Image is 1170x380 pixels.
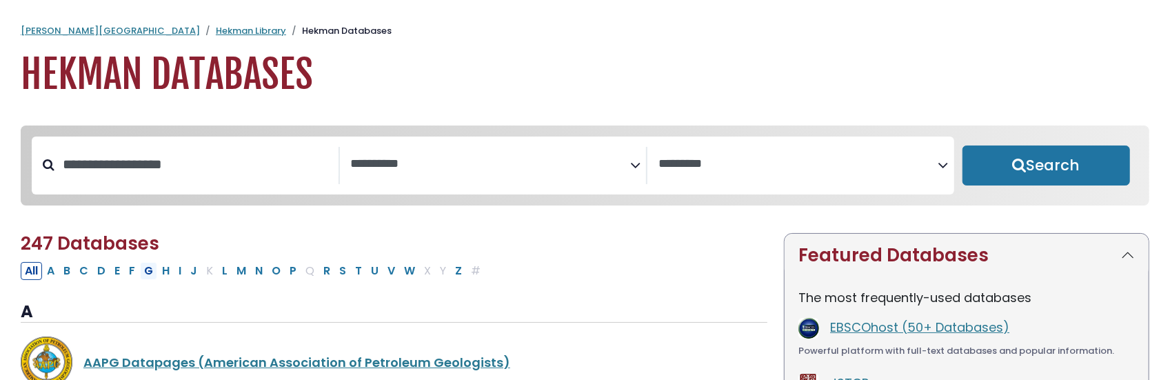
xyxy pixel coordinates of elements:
a: EBSCOhost (50+ Databases) [830,319,1009,336]
nav: Search filters [21,126,1149,206]
nav: breadcrumb [21,24,1149,38]
textarea: Search [658,157,938,172]
textarea: Search [351,157,631,172]
p: The most frequently-used databases [798,288,1135,307]
span: 247 Databases [21,231,159,256]
a: AAPG Datapages (American Association of Petroleum Geologists) [83,354,510,371]
button: Submit for Search Results [962,146,1131,186]
button: Filter Results F [125,262,139,280]
input: Search database by title or keyword [54,153,339,176]
div: Alpha-list to filter by first letter of database name [21,261,486,279]
button: Filter Results Z [451,262,466,280]
button: All [21,262,42,280]
button: Filter Results W [400,262,419,280]
button: Filter Results O [268,262,285,280]
a: Hekman Library [216,24,286,37]
button: Featured Databases [785,234,1149,277]
button: Filter Results C [75,262,92,280]
button: Filter Results N [251,262,267,280]
button: Filter Results G [140,262,157,280]
button: Filter Results S [335,262,350,280]
button: Filter Results U [367,262,383,280]
button: Filter Results H [158,262,174,280]
button: Filter Results J [186,262,201,280]
button: Filter Results I [174,262,185,280]
button: Filter Results B [59,262,74,280]
h3: A [21,302,767,323]
button: Filter Results P [285,262,301,280]
button: Filter Results M [232,262,250,280]
button: Filter Results V [383,262,399,280]
a: [PERSON_NAME][GEOGRAPHIC_DATA] [21,24,200,37]
li: Hekman Databases [286,24,392,38]
button: Filter Results A [43,262,59,280]
button: Filter Results T [351,262,366,280]
button: Filter Results L [218,262,232,280]
h1: Hekman Databases [21,52,1149,98]
button: Filter Results R [319,262,334,280]
button: Filter Results D [93,262,110,280]
button: Filter Results E [110,262,124,280]
div: Powerful platform with full-text databases and popular information. [798,344,1135,358]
